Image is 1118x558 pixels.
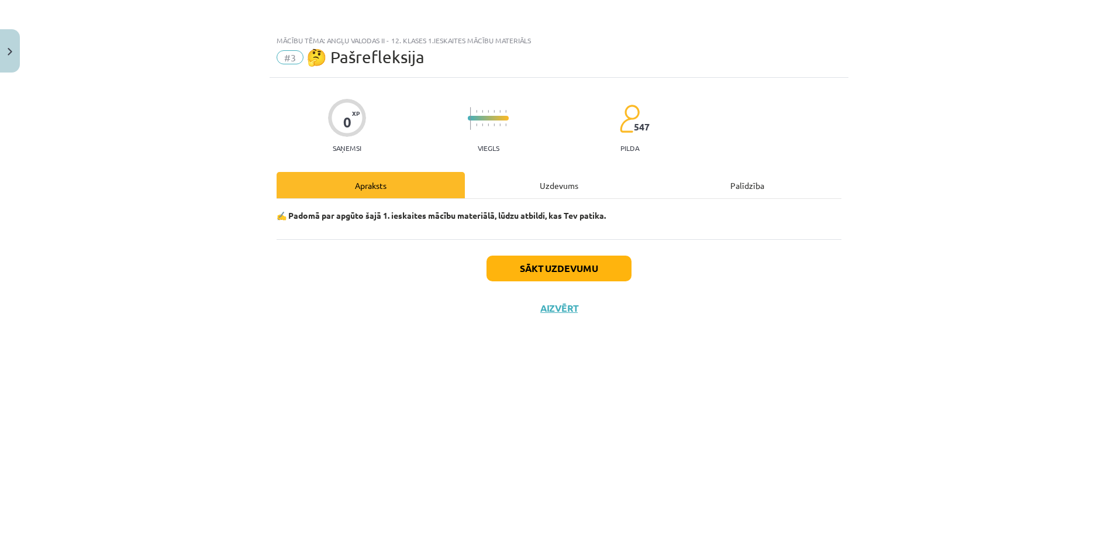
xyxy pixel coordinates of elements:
[505,123,506,126] img: icon-short-line-57e1e144782c952c97e751825c79c345078a6d821885a25fce030b3d8c18986b.svg
[653,172,841,198] div: Palīdzība
[343,114,351,130] div: 0
[277,210,606,221] strong: ✍️ Padomā par apgūto šajā 1. ieskaites mācību materiālā, lūdzu atbildi, kas Tev patika.
[505,110,506,113] img: icon-short-line-57e1e144782c952c97e751825c79c345078a6d821885a25fce030b3d8c18986b.svg
[537,302,581,314] button: Aizvērt
[482,110,483,113] img: icon-short-line-57e1e144782c952c97e751825c79c345078a6d821885a25fce030b3d8c18986b.svg
[482,123,483,126] img: icon-short-line-57e1e144782c952c97e751825c79c345078a6d821885a25fce030b3d8c18986b.svg
[277,36,841,44] div: Mācību tēma: Angļu valodas ii - 12. klases 1.ieskaites mācību materiāls
[494,123,495,126] img: icon-short-line-57e1e144782c952c97e751825c79c345078a6d821885a25fce030b3d8c18986b.svg
[465,172,653,198] div: Uzdevums
[470,107,471,130] img: icon-long-line-d9ea69661e0d244f92f715978eff75569469978d946b2353a9bb055b3ed8787d.svg
[620,144,639,152] p: pilda
[486,256,632,281] button: Sākt uzdevumu
[352,110,360,116] span: XP
[499,123,501,126] img: icon-short-line-57e1e144782c952c97e751825c79c345078a6d821885a25fce030b3d8c18986b.svg
[328,144,366,152] p: Saņemsi
[277,50,303,64] span: #3
[8,48,12,56] img: icon-close-lesson-0947bae3869378f0d4975bcd49f059093ad1ed9edebbc8119c70593378902aed.svg
[478,144,499,152] p: Viegls
[476,123,477,126] img: icon-short-line-57e1e144782c952c97e751825c79c345078a6d821885a25fce030b3d8c18986b.svg
[488,110,489,113] img: icon-short-line-57e1e144782c952c97e751825c79c345078a6d821885a25fce030b3d8c18986b.svg
[306,47,425,67] span: 🤔 Pašrefleksija
[476,110,477,113] img: icon-short-line-57e1e144782c952c97e751825c79c345078a6d821885a25fce030b3d8c18986b.svg
[499,110,501,113] img: icon-short-line-57e1e144782c952c97e751825c79c345078a6d821885a25fce030b3d8c18986b.svg
[634,122,650,132] span: 547
[277,172,465,198] div: Apraksts
[494,110,495,113] img: icon-short-line-57e1e144782c952c97e751825c79c345078a6d821885a25fce030b3d8c18986b.svg
[619,104,640,133] img: students-c634bb4e5e11cddfef0936a35e636f08e4e9abd3cc4e673bd6f9a4125e45ecb1.svg
[488,123,489,126] img: icon-short-line-57e1e144782c952c97e751825c79c345078a6d821885a25fce030b3d8c18986b.svg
